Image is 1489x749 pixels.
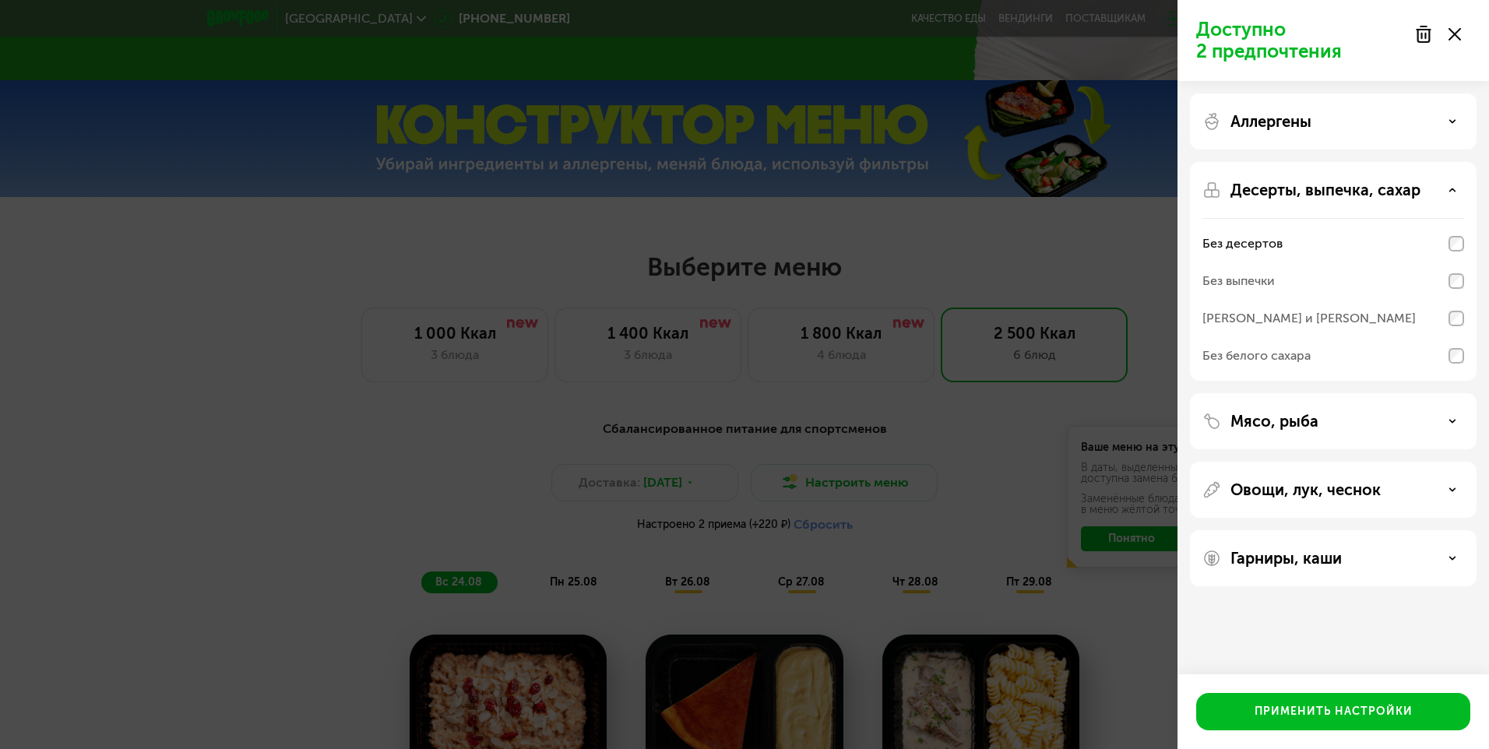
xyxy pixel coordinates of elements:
[1230,412,1318,431] p: Мясо, рыба
[1202,234,1283,253] div: Без десертов
[1202,309,1416,328] div: [PERSON_NAME] и [PERSON_NAME]
[1202,272,1275,290] div: Без выпечки
[1230,181,1420,199] p: Десерты, выпечка, сахар
[1196,19,1405,62] p: Доступно 2 предпочтения
[1202,346,1311,365] div: Без белого сахара
[1255,704,1413,719] div: Применить настройки
[1196,693,1470,730] button: Применить настройки
[1230,549,1342,568] p: Гарниры, каши
[1230,112,1311,131] p: Аллергены
[1230,480,1381,499] p: Овощи, лук, чеснок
